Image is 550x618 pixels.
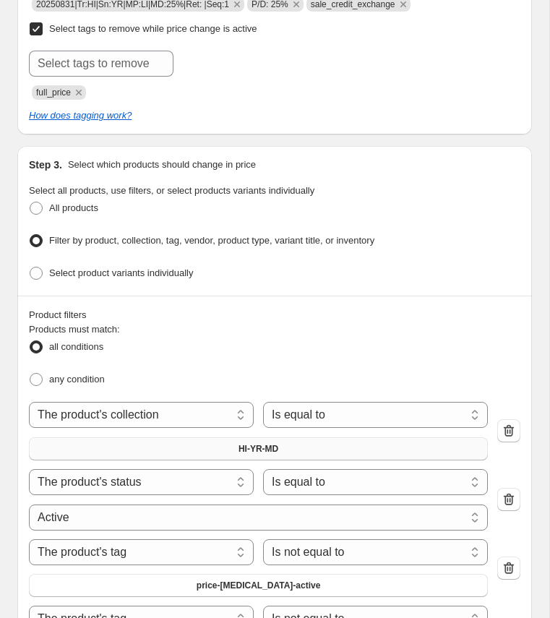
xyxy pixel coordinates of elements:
span: any condition [49,374,105,385]
span: full_price [36,87,71,98]
input: Select tags to remove [29,51,173,77]
a: How does tagging work? [29,110,132,121]
div: Product filters [29,308,520,322]
span: All products [49,202,98,213]
span: price-[MEDICAL_DATA]-active [197,580,321,591]
button: HI-YR-MD [29,437,488,460]
button: price-[MEDICAL_DATA]-active [29,574,488,597]
p: Select which products should change in price [68,158,256,172]
span: Select tags to remove while price change is active [49,23,257,34]
span: Products must match: [29,324,120,335]
span: HI-YR-MD [239,443,278,455]
span: Select product variants individually [49,267,193,278]
span: Filter by product, collection, tag, vendor, product type, variant title, or inventory [49,235,374,246]
h2: Step 3. [29,158,62,172]
span: Select all products, use filters, or select products variants individually [29,185,314,196]
button: Remove full_price [72,86,85,99]
span: all conditions [49,341,103,352]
